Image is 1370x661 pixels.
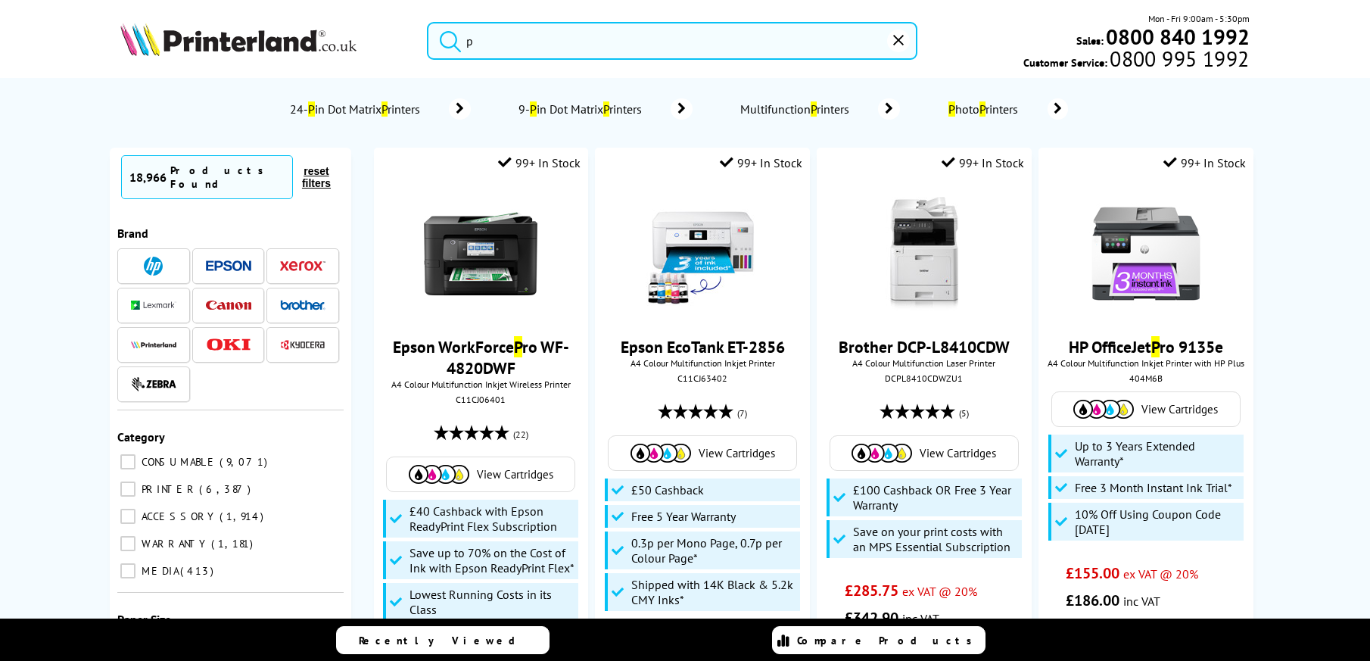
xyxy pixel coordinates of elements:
[845,608,898,628] span: £342.90
[1106,23,1250,51] b: 0800 840 1992
[797,634,980,647] span: Compare Products
[120,454,135,469] input: CONSUMABLE 9,071
[979,101,985,117] mark: P
[120,563,135,578] input: MEDIA 413
[120,482,135,497] input: PRINTER 6,387
[902,584,977,599] span: ex VAT @ 20%
[117,429,165,444] span: Category
[1076,33,1104,48] span: Sales:
[336,626,550,654] a: Recently Viewed
[206,260,251,272] img: Epson
[280,300,325,310] img: Brother
[206,301,251,310] img: Canon
[199,482,254,496] span: 6,387
[1050,373,1241,384] div: 404M6B
[144,257,163,276] img: HP
[852,444,912,463] img: Cartridges
[1069,336,1223,357] a: HP OfficeJetPro 9135e
[530,101,537,117] mark: P
[138,564,179,578] span: MEDIA
[631,444,691,463] img: Cartridges
[393,336,569,379] a: Epson WorkForcePro WF-4820DWF
[945,101,1026,117] span: hoto rinters
[131,301,176,310] img: Lexmark
[959,399,969,428] span: (5)
[1148,11,1250,26] span: Mon - Fri 9:00am - 5:30pm
[1104,30,1250,44] a: 0800 840 1992
[117,612,171,627] span: Paper Size
[606,373,798,384] div: C11CJ63402
[120,509,135,524] input: ACCESSORY 1,914
[631,482,704,497] span: £50 Cashback
[1075,480,1232,495] span: Free 3 Month Instant Ink Trial*
[409,465,469,484] img: Cartridges
[1066,591,1119,610] span: £186.00
[1123,594,1160,609] span: inc VAT
[477,467,553,482] span: View Cartridges
[945,98,1068,120] a: PhotoPrinters
[631,577,796,607] span: Shipped with 14K Black & 5.2k CMY Inks*
[738,101,856,117] span: Multifunction rinters
[867,197,981,310] img: DCP-L8410CDW-FRONT-small.jpg
[1073,400,1134,419] img: Cartridges
[1075,438,1240,469] span: Up to 3 Years Extended Warranty*
[498,155,581,170] div: 99+ In Stock
[138,510,218,523] span: ACCESSORY
[409,504,574,534] span: £40 Cashback with Epson ReadyPrint Flex Subscription
[308,101,315,117] mark: P
[1066,563,1119,583] span: £155.00
[616,444,789,463] a: View Cartridges
[513,420,528,449] span: (22)
[920,446,996,460] span: View Cartridges
[359,634,531,647] span: Recently Viewed
[1107,51,1249,66] span: 0800 995 1992
[409,545,574,575] span: Save up to 70% on the Cost of Ink with Epson ReadyPrint Flex*
[1163,155,1246,170] div: 99+ In Stock
[206,338,251,351] img: OKI
[845,581,898,600] span: £285.75
[180,564,217,578] span: 413
[1023,51,1249,70] span: Customer Service:
[699,446,775,460] span: View Cartridges
[427,22,917,60] input: Search
[942,155,1024,170] div: 99+ In Stock
[1151,336,1160,357] mark: P
[381,101,388,117] mark: P
[220,455,271,469] span: 9,071
[631,509,736,524] span: Free 5 Year Warranty
[720,155,802,170] div: 99+ In Stock
[839,336,1010,357] a: Brother DCP-L8410CDW
[1141,402,1218,416] span: View Cartridges
[738,98,900,120] a: MultifunctionPrinters
[117,226,148,241] span: Brand
[948,101,955,117] mark: P
[129,170,167,185] span: 18,966
[772,626,985,654] a: Compare Products
[211,537,257,550] span: 1,181
[824,357,1023,369] span: A4 Colour Multifunction Laser Printer
[170,164,285,191] div: Products Found
[409,587,574,617] span: Lowest Running Costs in its Class
[293,164,340,190] button: reset filters
[621,336,785,357] a: Epson EcoTank ET-2856
[1089,197,1203,310] img: hp-officejet-pro-9135e-front-new-small.jpg
[280,339,325,351] img: Kyocera
[1060,400,1232,419] a: View Cartridges
[828,373,1020,384] div: DCPL8410CDWZU1
[514,336,522,357] mark: P
[138,482,198,496] span: PRINTER
[902,611,939,626] span: inc VAT
[220,510,267,523] span: 1,914
[288,98,471,120] a: 24-Pin Dot MatrixPrinters
[603,101,609,117] mark: P
[120,23,408,59] a: Printerland Logo
[853,482,1018,513] span: £100 Cashback OR Free 3 Year Warranty
[853,524,1018,554] span: Save on your print costs with an MPS Essential Subscription
[138,537,210,550] span: WARRANTY
[631,535,796,566] span: 0.3p per Mono Page, 0.7p per Colour Page*
[1046,357,1245,369] span: A4 Colour Multifunction Inkjet Printer with HP Plus
[385,394,577,405] div: C11CJ06401
[1123,566,1198,581] span: ex VAT @ 20%
[737,399,747,428] span: (7)
[516,101,648,117] span: 9- in Dot Matrix rinters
